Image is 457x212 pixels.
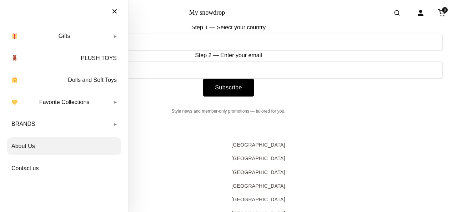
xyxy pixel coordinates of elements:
img: 🎁 [12,33,17,39]
a: Cart [434,5,450,21]
button: Subscribe [203,79,254,97]
a: Dolls and Soft Toys [7,71,121,89]
a: BRANDS [7,115,121,133]
img: 🧸 [12,55,17,61]
button: Open search [387,3,407,23]
a: [GEOGRAPHIC_DATA] [231,141,448,149]
a: [GEOGRAPHIC_DATA] [231,154,448,162]
a: Gifts [7,27,121,45]
a: [GEOGRAPHIC_DATA] [231,182,448,190]
a: Contact us [7,159,121,177]
a: Account [413,5,428,21]
img: 💛 [12,99,17,105]
label: Step 1 — Select your country [14,23,443,32]
a: [GEOGRAPHIC_DATA] [231,196,448,203]
a: About Us [7,137,121,155]
button: Close menu [105,4,125,19]
a: [GEOGRAPHIC_DATA] [231,168,448,176]
a: Favorite Collections [7,93,121,111]
img: 👧 [12,77,17,83]
input: Your email address [14,61,443,79]
a: My snowdrop [189,9,225,16]
p: Style news and member-only promotions — tailored for you. [14,108,443,115]
span: 0 [442,7,448,13]
a: PLUSH TOYS [7,49,121,67]
label: Step 2 — Enter your email [14,51,443,60]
